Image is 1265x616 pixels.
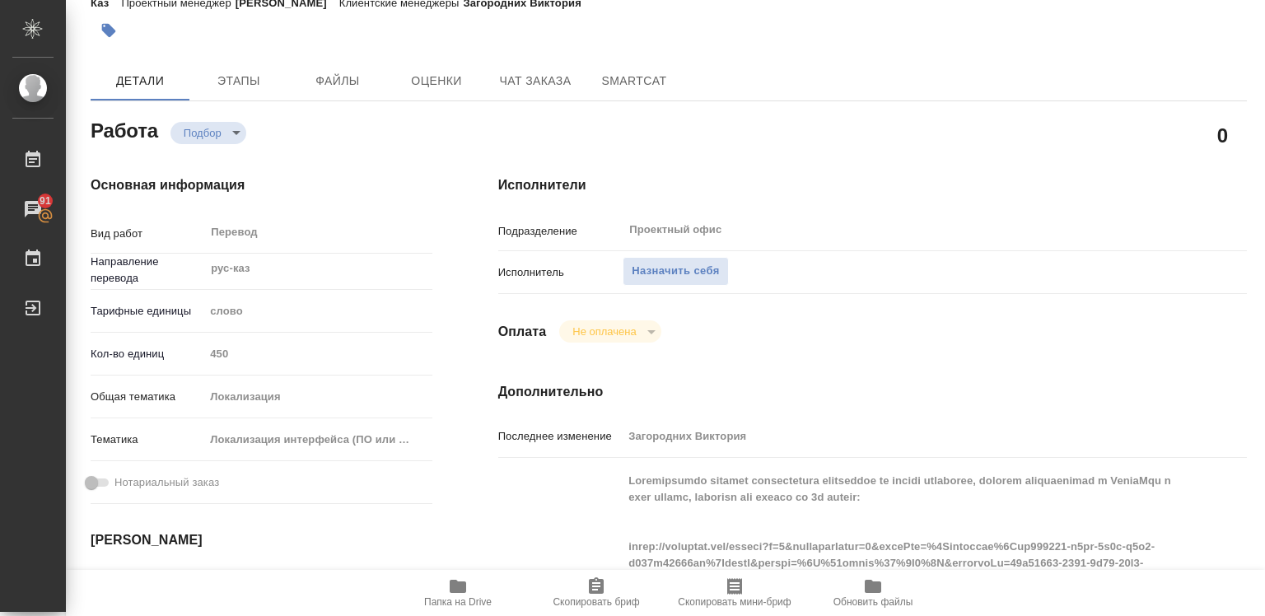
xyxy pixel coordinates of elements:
button: Не оплачена [567,324,641,338]
button: Подбор [179,126,226,140]
p: Тематика [91,432,204,448]
button: Скопировать бриф [527,570,665,616]
div: слово [204,297,432,325]
a: 91 [4,189,62,230]
p: Последнее изменение [498,428,623,445]
h4: Исполнители [498,175,1247,195]
span: Нотариальный заказ [114,474,219,491]
span: Папка на Drive [424,596,492,608]
div: Локализация [204,383,432,411]
p: Общая тематика [91,389,204,405]
span: Чат заказа [496,71,575,91]
div: Локализация интерфейса (ПО или сайта) [204,426,432,454]
p: Направление перевода [91,254,204,287]
button: Назначить себя [623,257,728,286]
div: Подбор [559,320,661,343]
span: Файлы [298,71,377,91]
h2: 0 [1217,121,1228,149]
span: Детали [100,71,180,91]
button: Обновить файлы [804,570,942,616]
input: Пустое поле [623,424,1184,448]
span: Скопировать мини-бриф [678,596,791,608]
h2: Работа [91,114,158,144]
p: Тарифные единицы [91,303,204,320]
span: SmartCat [595,71,674,91]
button: Скопировать мини-бриф [665,570,804,616]
h4: [PERSON_NAME] [91,530,432,550]
span: Назначить себя [632,262,719,281]
p: Исполнитель [498,264,623,281]
div: Подбор [170,122,246,144]
h4: Основная информация [91,175,432,195]
span: Оценки [397,71,476,91]
p: Кол-во единиц [91,346,204,362]
h4: Дополнительно [498,382,1247,402]
span: 91 [30,193,61,209]
button: Папка на Drive [389,570,527,616]
h4: Оплата [498,322,547,342]
span: Скопировать бриф [553,596,639,608]
p: Подразделение [498,223,623,240]
button: Добавить тэг [91,12,127,49]
p: Вид работ [91,226,204,242]
input: Пустое поле [204,342,432,366]
span: Обновить файлы [833,596,913,608]
span: Этапы [199,71,278,91]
